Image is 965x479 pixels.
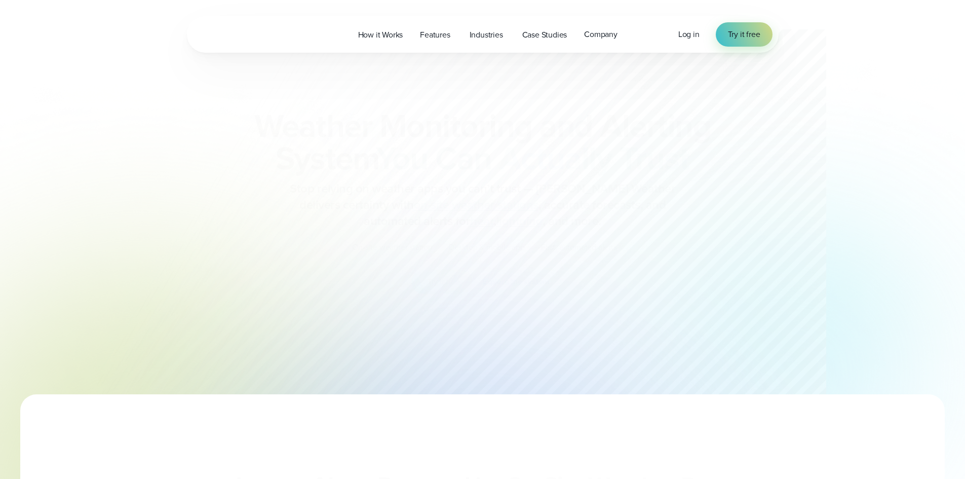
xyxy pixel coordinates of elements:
[728,28,760,41] span: Try it free
[678,28,700,40] span: Log in
[678,28,700,41] a: Log in
[514,24,576,45] a: Case Studies
[470,29,503,41] span: Industries
[358,29,403,41] span: How it Works
[716,22,773,47] a: Try it free
[522,29,567,41] span: Case Studies
[584,28,617,41] span: Company
[350,24,412,45] a: How it Works
[420,29,450,41] span: Features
